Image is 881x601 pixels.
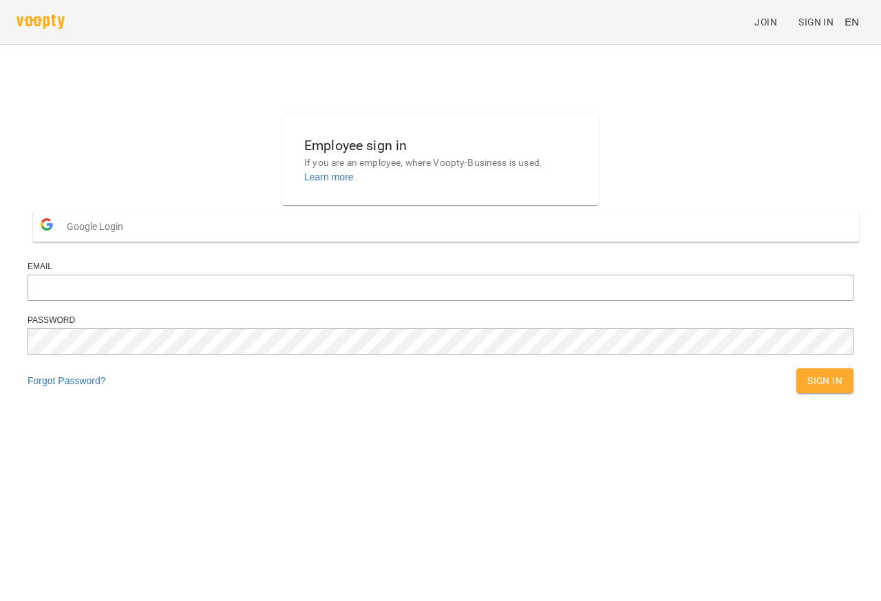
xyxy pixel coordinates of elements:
[28,375,106,386] a: Forgot Password?
[807,372,842,389] span: Sign In
[845,14,859,29] span: EN
[839,9,864,34] button: EN
[67,213,130,240] span: Google Login
[28,261,853,273] div: Email
[754,14,777,30] span: Join
[293,124,588,195] button: Employee sign inIf you are an employee, where Voopty-Business is used.Learn more
[749,10,793,34] a: Join
[304,156,577,170] p: If you are an employee, where Voopty-Business is used.
[304,171,354,182] a: Learn more
[33,211,859,242] button: Google Login
[28,315,853,326] div: Password
[793,10,839,34] a: Sign In
[304,135,577,156] h6: Employee sign in
[796,368,853,393] button: Sign In
[798,14,834,30] span: Sign In
[17,14,65,29] img: voopty.png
